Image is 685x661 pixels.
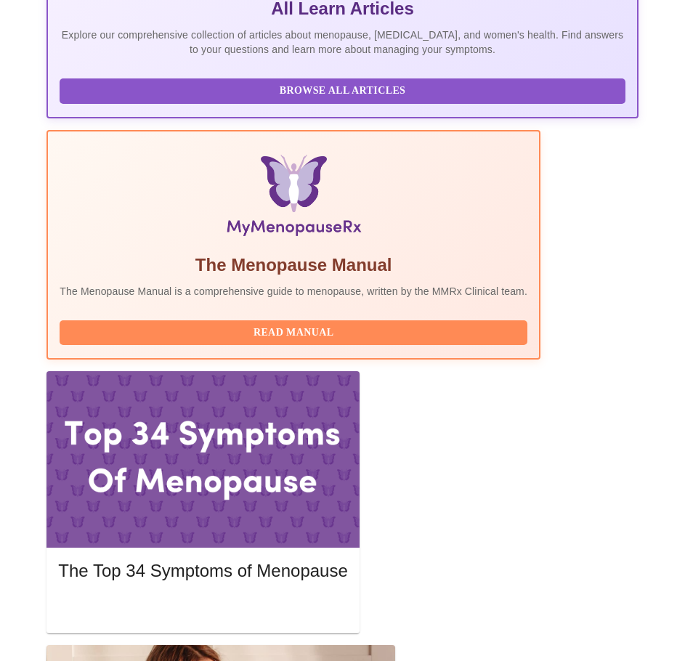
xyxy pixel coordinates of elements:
img: Menopause Manual [134,155,453,242]
h5: The Menopause Manual [60,254,527,277]
a: Read More [58,601,351,613]
a: Read Manual [60,325,531,338]
button: Read More [58,596,347,621]
span: Read More [73,599,333,617]
button: Read Manual [60,320,527,346]
p: The Menopause Manual is a comprehensive guide to menopause, written by the MMRx Clinical team. [60,284,527,299]
button: Browse All Articles [60,78,625,104]
a: Browse All Articles [60,84,628,96]
span: Browse All Articles [74,82,610,100]
span: Read Manual [74,324,513,342]
h5: The Top 34 Symptoms of Menopause [58,559,347,583]
p: Explore our comprehensive collection of articles about menopause, [MEDICAL_DATA], and women's hea... [60,28,625,57]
